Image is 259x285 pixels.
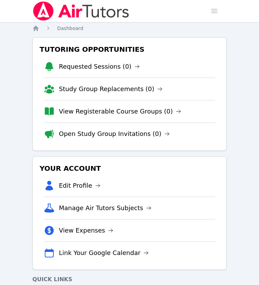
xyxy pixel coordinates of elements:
a: Open Study Group Invitations (0) [59,129,170,139]
a: Edit Profile [59,181,101,190]
nav: Breadcrumb [32,25,227,32]
span: Dashboard [57,26,83,31]
a: Requested Sessions (0) [59,62,140,71]
a: Link Your Google Calendar [59,248,149,258]
img: Air Tutors [32,1,130,21]
a: View Registerable Course Groups (0) [59,107,181,116]
h4: Quick Links [32,275,227,284]
a: Study Group Replacements (0) [59,84,163,94]
a: View Expenses [59,226,113,235]
a: Manage Air Tutors Subjects [59,203,152,213]
a: Dashboard [57,25,83,32]
h3: Tutoring Opportunities [38,43,221,56]
h3: Your Account [38,162,221,175]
